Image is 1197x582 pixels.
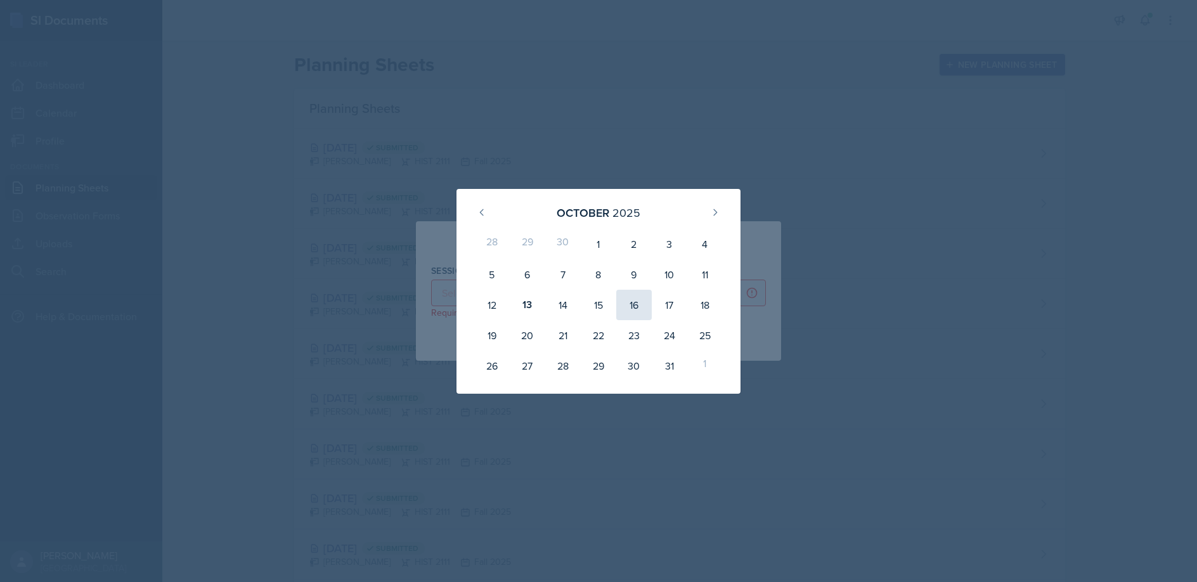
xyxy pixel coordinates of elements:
div: 1 [687,351,723,381]
div: 20 [510,320,545,351]
div: 8 [581,259,616,290]
div: 7 [545,259,581,290]
div: 30 [545,229,581,259]
div: 21 [545,320,581,351]
div: 9 [616,259,652,290]
div: 30 [616,351,652,381]
div: 25 [687,320,723,351]
div: 31 [652,351,687,381]
div: 24 [652,320,687,351]
div: 10 [652,259,687,290]
div: 2 [616,229,652,259]
div: 14 [545,290,581,320]
div: 22 [581,320,616,351]
div: October [557,204,609,221]
div: 11 [687,259,723,290]
div: 19 [474,320,510,351]
div: 23 [616,320,652,351]
div: 1 [581,229,616,259]
div: 3 [652,229,687,259]
div: 15 [581,290,616,320]
div: 28 [545,351,581,381]
div: 12 [474,290,510,320]
div: 4 [687,229,723,259]
div: 16 [616,290,652,320]
div: 27 [510,351,545,381]
div: 2025 [612,204,640,221]
div: 18 [687,290,723,320]
div: 5 [474,259,510,290]
div: 28 [474,229,510,259]
div: 29 [510,229,545,259]
div: 13 [510,290,545,320]
div: 26 [474,351,510,381]
div: 17 [652,290,687,320]
div: 29 [581,351,616,381]
div: 6 [510,259,545,290]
